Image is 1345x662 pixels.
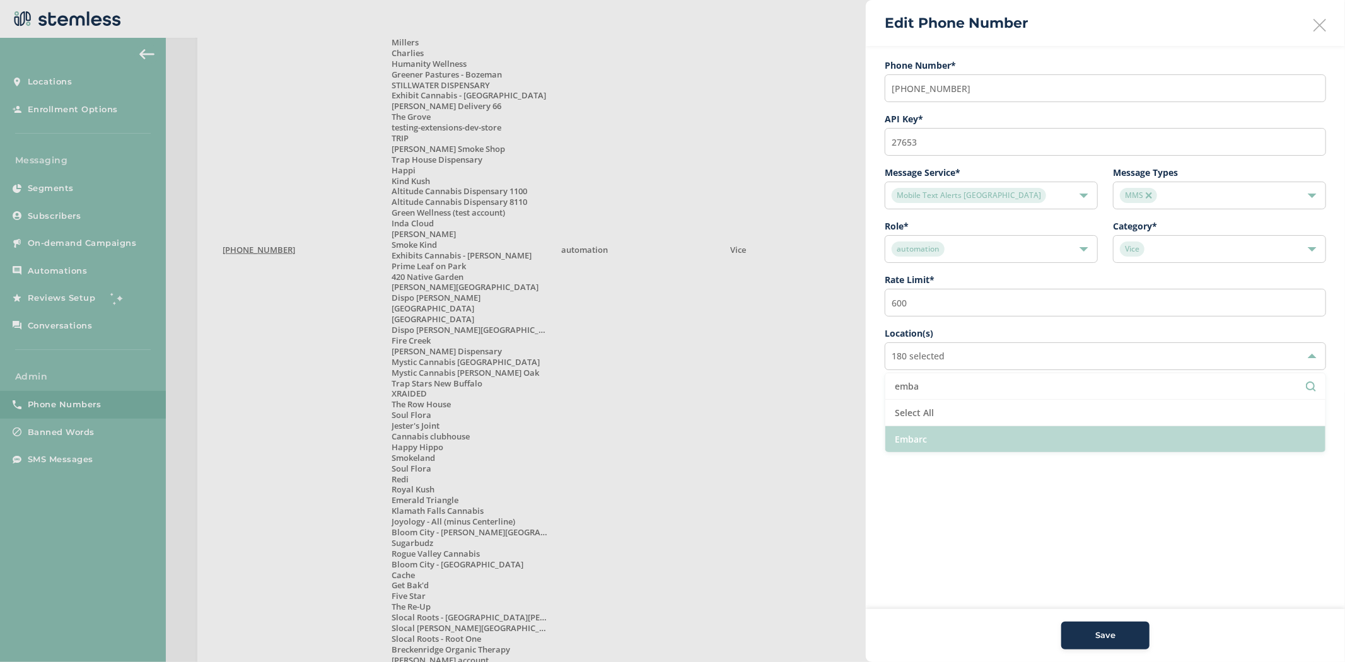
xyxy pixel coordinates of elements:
input: Enter Rate Limit [885,289,1326,316]
span: 180 selected [892,350,945,362]
span: automation [892,241,945,257]
label: Rate Limit [885,273,1326,286]
h2: Edit Phone Number [885,13,1028,33]
li: Select All [885,400,1325,426]
li: Embarc [885,426,1325,452]
span: Vice [1120,241,1144,257]
iframe: Chat Widget [1282,601,1345,662]
input: Enter API Key [885,128,1326,156]
input: (XXX) XXX-XXXX [885,74,1326,102]
label: API Key [885,112,1326,125]
label: Category [1113,219,1326,233]
label: Location(s) [885,327,1326,340]
span: Mobile Text Alerts [GEOGRAPHIC_DATA] [892,188,1046,203]
input: Search [895,380,1316,393]
img: icon-close-accent-8a337256.svg [1146,192,1152,199]
span: Save [1095,629,1115,642]
label: Phone Number* [885,59,1326,72]
span: MMS [1120,188,1157,203]
label: Message Types [1113,166,1326,179]
label: Role [885,219,1098,233]
button: Save [1061,622,1150,649]
label: Message Service [885,166,1098,179]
